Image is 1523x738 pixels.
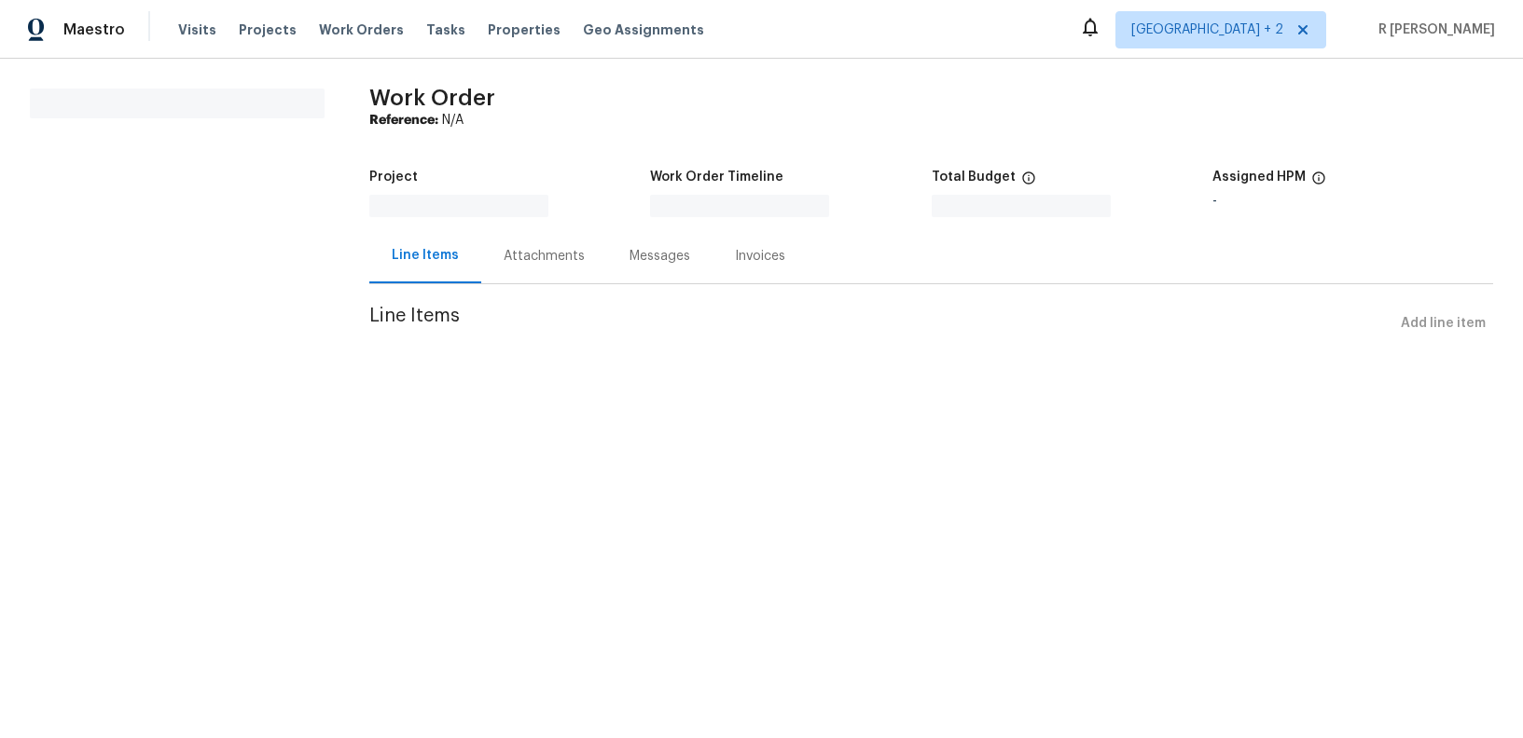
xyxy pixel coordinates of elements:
[369,171,418,184] h5: Project
[319,20,404,39] span: Work Orders
[932,171,1016,184] h5: Total Budget
[1371,20,1495,39] span: R [PERSON_NAME]
[369,307,1393,341] span: Line Items
[650,171,783,184] h5: Work Order Timeline
[504,247,585,266] div: Attachments
[369,87,495,109] span: Work Order
[63,20,125,39] span: Maestro
[1311,171,1326,195] span: The hpm assigned to this work order.
[1212,195,1493,208] div: -
[239,20,297,39] span: Projects
[735,247,785,266] div: Invoices
[178,20,216,39] span: Visits
[392,246,459,265] div: Line Items
[369,114,438,127] b: Reference:
[369,111,1493,130] div: N/A
[1212,171,1306,184] h5: Assigned HPM
[488,20,561,39] span: Properties
[583,20,704,39] span: Geo Assignments
[1021,171,1036,195] span: The total cost of line items that have been proposed by Opendoor. This sum includes line items th...
[1131,20,1283,39] span: [GEOGRAPHIC_DATA] + 2
[426,23,465,36] span: Tasks
[630,247,690,266] div: Messages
